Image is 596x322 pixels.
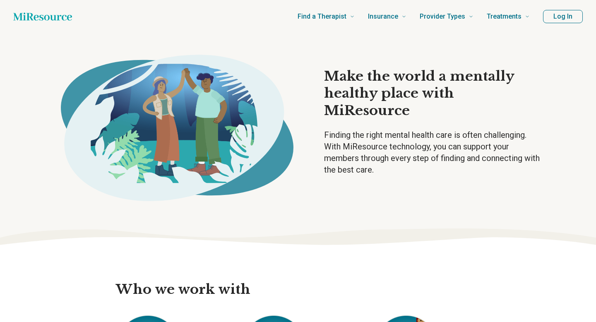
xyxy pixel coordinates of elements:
button: Log In [543,10,583,23]
p: Finding the right mental health care is often challenging. With MiResource technology, you can su... [324,129,543,175]
h1: Make the world a mentally healthy place with MiResource [324,68,543,120]
a: Home page [13,8,72,25]
span: Provider Types [420,11,465,22]
span: Treatments [487,11,521,22]
h2: Who we work with [109,281,487,298]
span: Insurance [368,11,398,22]
span: Find a Therapist [298,11,346,22]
